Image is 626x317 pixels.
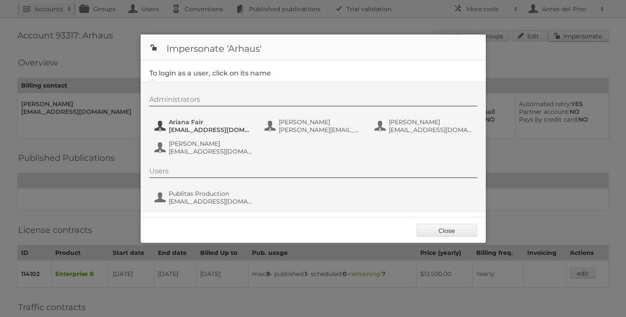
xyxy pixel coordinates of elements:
legend: To login as a user, click on its name [149,69,271,77]
button: Ariana Fair [EMAIL_ADDRESS][DOMAIN_NAME] [154,117,255,135]
button: [PERSON_NAME] [PERSON_NAME][EMAIL_ADDRESS][DOMAIN_NAME] [264,117,365,135]
span: [PERSON_NAME] [169,140,252,148]
span: [PERSON_NAME][EMAIL_ADDRESS][DOMAIN_NAME] [279,126,362,134]
span: [EMAIL_ADDRESS][DOMAIN_NAME] [169,198,252,205]
h1: Impersonate 'Arhaus' [141,35,486,60]
button: [PERSON_NAME] [EMAIL_ADDRESS][DOMAIN_NAME] [154,139,255,156]
span: [EMAIL_ADDRESS][DOMAIN_NAME] [389,126,472,134]
button: Publitas Production [EMAIL_ADDRESS][DOMAIN_NAME] [154,189,255,206]
span: Publitas Production [169,190,252,198]
span: Ariana Fair [169,118,252,126]
div: Administrators [149,95,477,107]
span: [EMAIL_ADDRESS][DOMAIN_NAME] [169,126,252,134]
a: Close [417,224,477,237]
div: Users [149,167,477,178]
span: [PERSON_NAME] [389,118,472,126]
span: [EMAIL_ADDRESS][DOMAIN_NAME] [169,148,252,155]
button: [PERSON_NAME] [EMAIL_ADDRESS][DOMAIN_NAME] [374,117,475,135]
span: [PERSON_NAME] [279,118,362,126]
